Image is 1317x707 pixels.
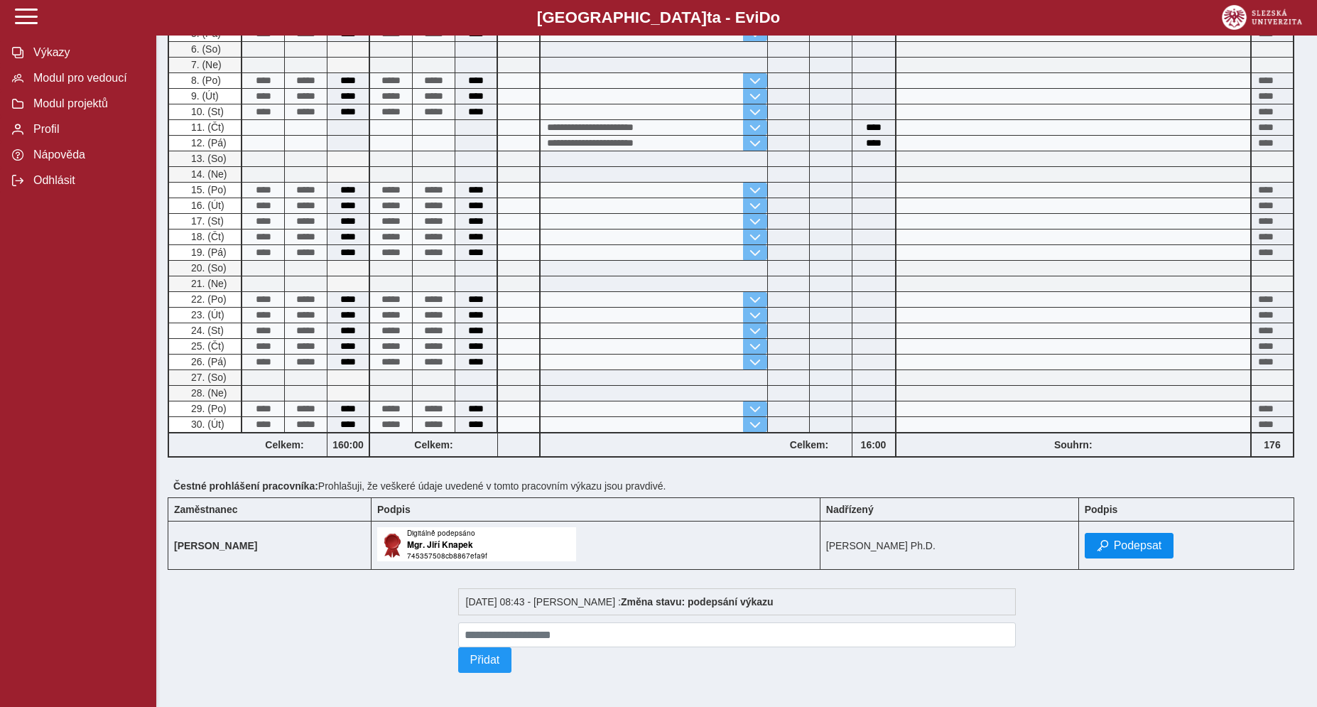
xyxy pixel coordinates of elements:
[188,372,227,383] span: 27. (So)
[767,439,852,450] b: Celkem:
[1114,539,1162,552] span: Podepsat
[188,106,224,117] span: 10. (St)
[188,419,224,430] span: 30. (Út)
[188,90,219,102] span: 9. (Út)
[188,122,224,133] span: 11. (Čt)
[1085,504,1118,515] b: Podpis
[188,262,227,274] span: 20. (So)
[43,9,1274,27] b: [GEOGRAPHIC_DATA] a - Evi
[188,387,227,399] span: 28. (Ne)
[242,439,327,450] b: Celkem:
[188,247,227,258] span: 19. (Pá)
[188,168,227,180] span: 14. (Ne)
[174,540,257,551] b: [PERSON_NAME]
[168,475,1306,497] div: Prohlašuji, že veškeré údaje uvedené v tomto pracovním výkazu jsou pravdivé.
[29,46,144,59] span: Výkazy
[174,504,237,515] b: Zaměstnanec
[621,596,774,608] b: Změna stavu: podepsání výkazu
[188,28,221,39] span: 5. (Pá)
[1252,439,1293,450] b: 176
[852,439,895,450] b: 16:00
[458,588,1016,615] div: [DATE] 08:43 - [PERSON_NAME] :
[771,9,781,26] span: o
[29,149,144,161] span: Nápověda
[458,647,512,673] button: Přidat
[188,309,224,320] span: 23. (Út)
[188,293,227,305] span: 22. (Po)
[188,153,227,164] span: 13. (So)
[377,527,576,561] img: Digitálně podepsáno uživatelem
[188,184,227,195] span: 15. (Po)
[820,522,1078,570] td: [PERSON_NAME] Ph.D.
[188,325,224,336] span: 24. (St)
[173,480,318,492] b: Čestné prohlášení pracovníka:
[370,439,497,450] b: Celkem:
[29,174,144,187] span: Odhlásit
[188,356,227,367] span: 26. (Pá)
[188,200,224,211] span: 16. (Út)
[1054,439,1093,450] b: Souhrn:
[188,231,224,242] span: 18. (Čt)
[759,9,770,26] span: D
[29,72,144,85] span: Modul pro vedoucí
[1222,5,1302,30] img: logo_web_su.png
[188,340,224,352] span: 25. (Čt)
[188,403,227,414] span: 29. (Po)
[188,278,227,289] span: 21. (Ne)
[470,654,500,666] span: Přidat
[29,97,144,110] span: Modul projektů
[188,75,221,86] span: 8. (Po)
[707,9,712,26] span: t
[29,123,144,136] span: Profil
[1085,533,1174,558] button: Podepsat
[188,59,222,70] span: 7. (Ne)
[188,215,224,227] span: 17. (St)
[188,43,221,55] span: 6. (So)
[377,504,411,515] b: Podpis
[826,504,874,515] b: Nadřízený
[188,137,227,149] span: 12. (Pá)
[327,439,369,450] b: 160:00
